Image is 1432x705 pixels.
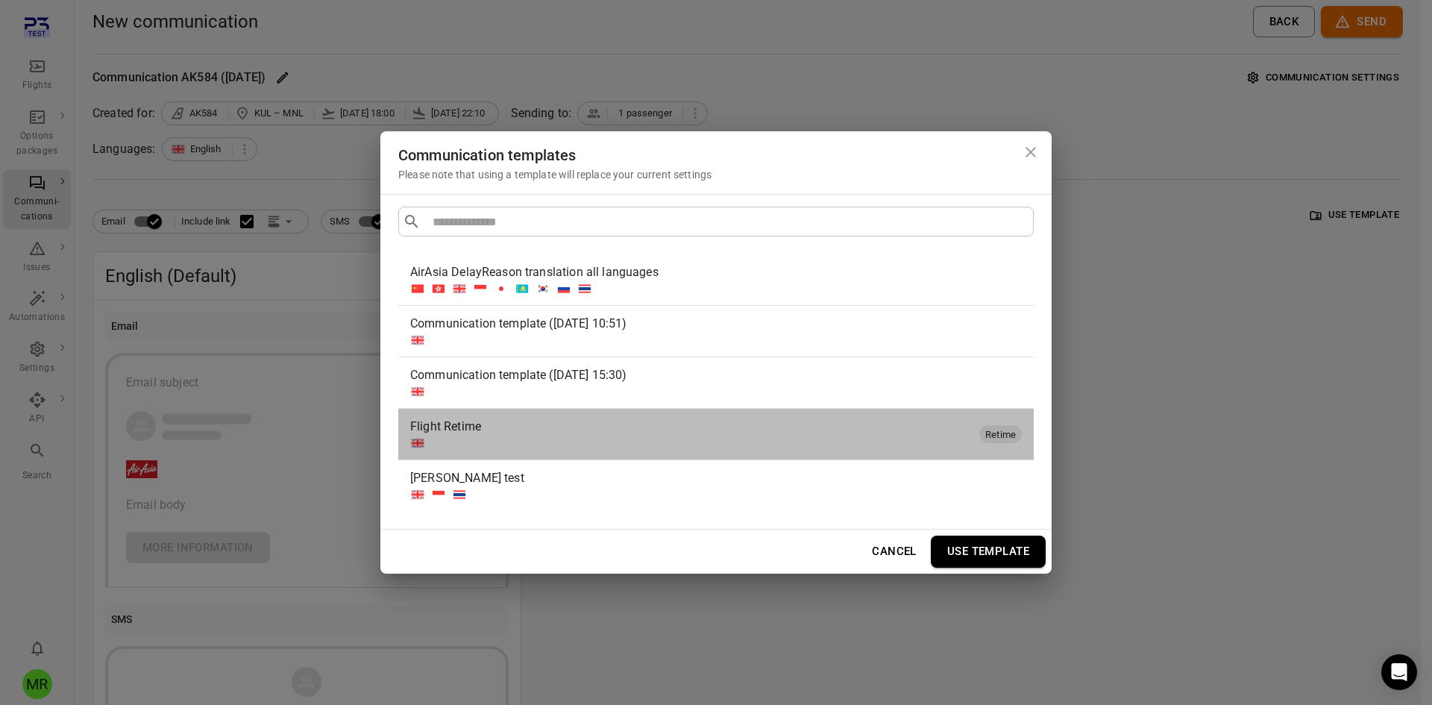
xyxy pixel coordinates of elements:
button: Close dialog [1016,137,1046,167]
div: Flight Retime [410,418,973,436]
div: Communication template ([DATE] 15:30) [398,357,1034,408]
div: Flight RetimeRetime [398,409,1034,460]
div: Communication template ([DATE] 10:51) [410,315,1016,333]
div: AirAsia DelayReason translation all languages [398,254,1034,305]
div: Open Intercom Messenger [1381,654,1417,690]
div: Communication template ([DATE] 10:51) [398,306,1034,357]
div: [PERSON_NAME] test [398,460,1034,511]
div: AirAsia DelayReason translation all languages [410,263,1016,281]
div: [PERSON_NAME] test [410,469,1016,487]
div: Communication template ([DATE] 15:30) [410,366,1016,384]
button: Use template [931,536,1046,567]
span: Retime [979,427,1022,442]
button: Cancel [864,536,925,567]
div: Communication templates [398,143,1034,167]
div: Please note that using a template will replace your current settings [398,167,1034,182]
